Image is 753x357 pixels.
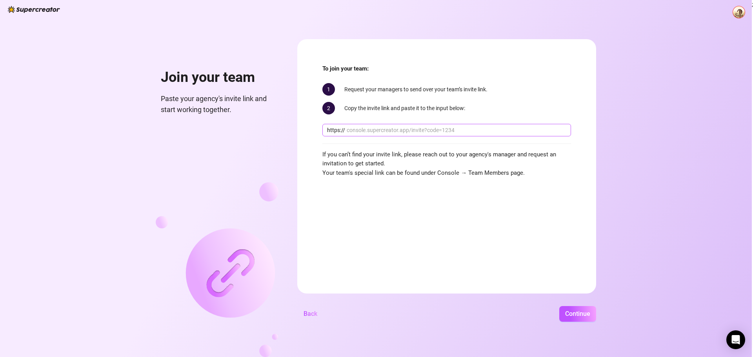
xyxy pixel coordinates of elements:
img: ACg8ocJsb4ufpJYHu8hD_wF7lt9ckqCyZr5-f7maOVrXQxRMrZtpfdZ8=s96-c [733,6,745,18]
h1: Join your team [161,69,278,86]
button: Continue [559,306,596,322]
span: Back [304,310,317,317]
span: Paste your agency's invite link and start working together. [161,93,278,116]
span: 1 [322,83,335,96]
div: Request your managers to send over your team’s invite link. [322,83,571,96]
strong: To join your team: [322,65,369,72]
span: Continue [565,310,590,317]
input: console.supercreator.app/invite?code=1234 [347,126,566,134]
span: If you can’t find your invite link, please reach out to your agency's manager and request an invi... [322,150,571,178]
div: Open Intercom Messenger [726,330,745,349]
div: Copy the invite link and paste it to the input below: [322,102,571,114]
span: 2 [322,102,335,114]
button: Back [297,306,324,322]
img: logo [8,6,60,13]
span: https:// [327,126,345,134]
